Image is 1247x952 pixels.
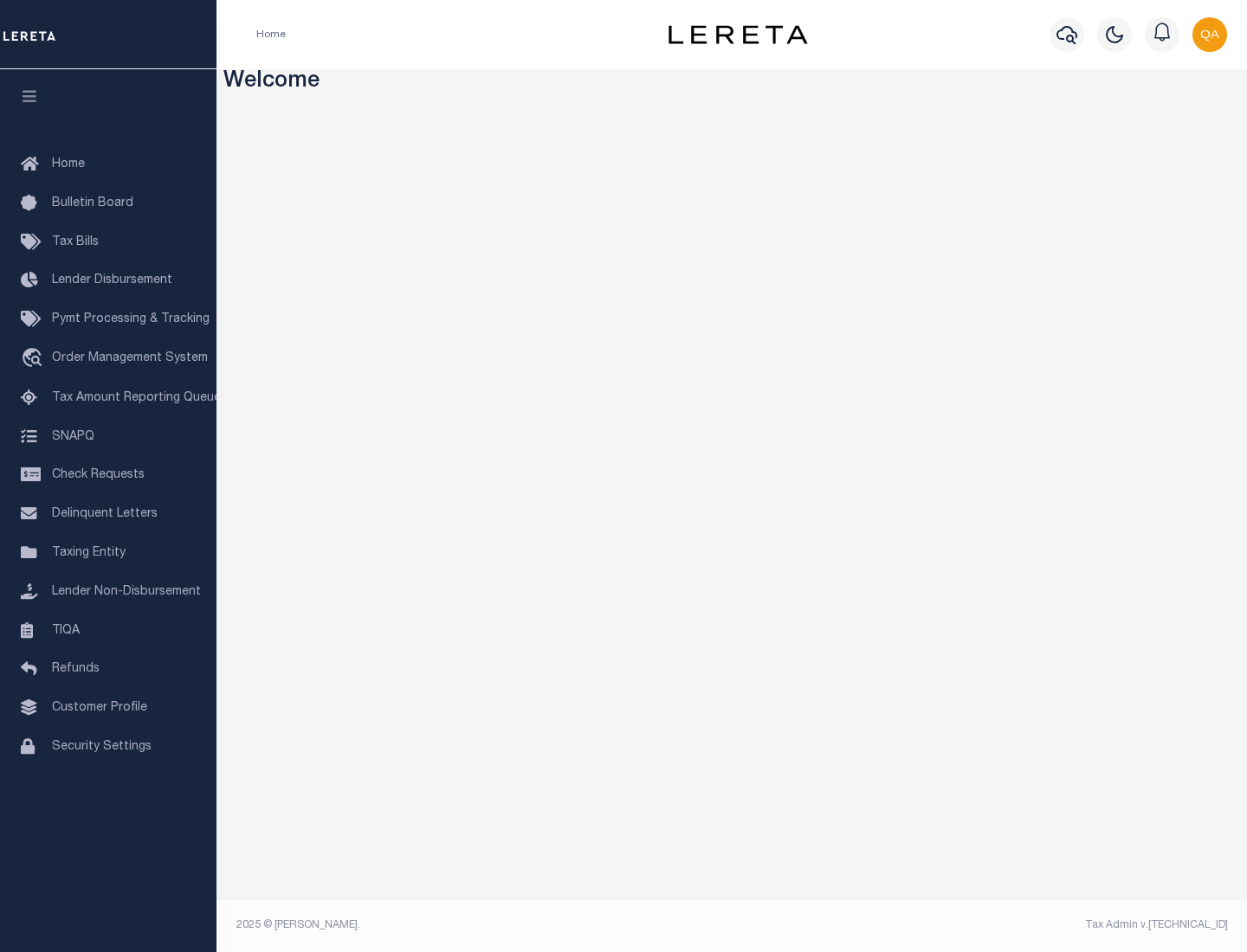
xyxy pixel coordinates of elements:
span: Bulletin Board [52,197,133,209]
span: Check Requests [52,469,145,481]
span: Security Settings [52,741,152,753]
span: Home [52,158,85,170]
li: Home [256,27,286,42]
span: Tax Bills [52,236,99,248]
img: logo-dark.svg [669,25,807,44]
h3: Welcome [223,69,1241,96]
span: Lender Non-Disbursement [52,586,201,598]
span: Refunds [52,663,100,675]
span: SNAPQ [52,430,94,442]
span: Taxing Entity [52,547,126,559]
span: Pymt Processing & Tracking [52,313,210,325]
span: TIQA [52,624,80,636]
span: Order Management System [52,352,208,364]
span: Lender Disbursement [52,274,172,286]
span: Customer Profile [52,702,147,714]
div: Tax Admin v.[TECHNICAL_ID] [745,917,1228,933]
i: travel_explore [21,348,48,370]
div: 2025 © [PERSON_NAME]. [223,917,733,933]
img: svg+xml;base64,PHN2ZyB4bWxucz0iaHR0cDovL3d3dy53My5vcmcvMjAwMC9zdmciIHBvaW50ZXItZXZlbnRzPSJub25lIi... [1192,17,1227,52]
span: Tax Amount Reporting Queue [52,392,221,404]
span: Delinquent Letters [52,508,158,520]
